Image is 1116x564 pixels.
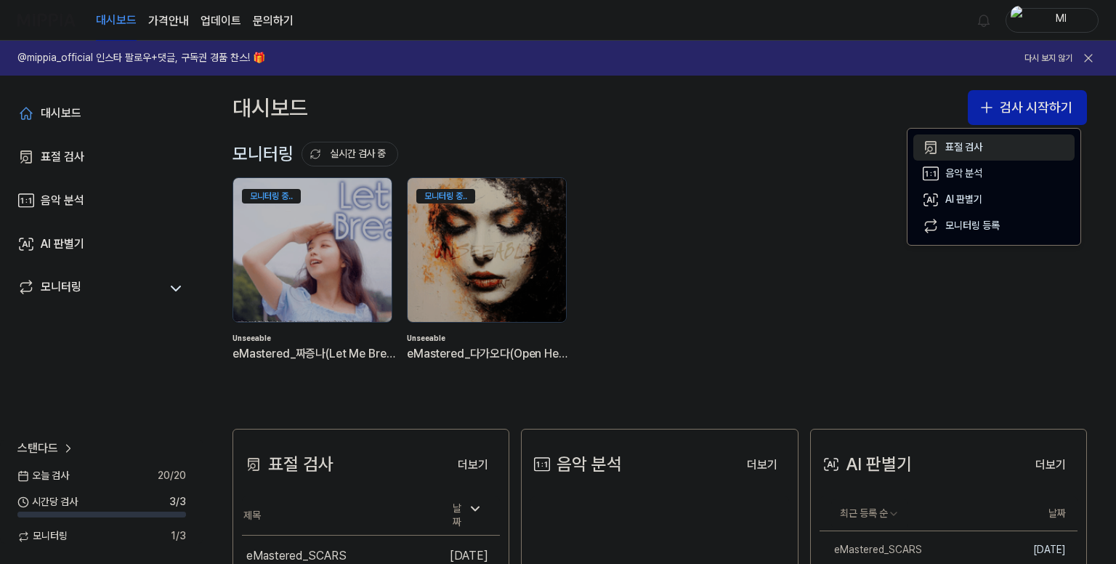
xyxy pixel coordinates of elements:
div: 음악 분석 [530,451,622,478]
a: 업데이트 [201,12,241,30]
a: 더보기 [1024,449,1077,480]
div: 대시보드 [232,90,308,125]
div: Ml [1032,12,1089,28]
span: 모니터링 [17,529,68,544]
span: 시간당 검사 [17,495,78,509]
button: profileMl [1006,8,1099,33]
div: 표절 검사 [242,451,333,478]
img: backgroundIamge [233,178,392,322]
a: 더보기 [735,449,789,480]
button: 음악 분석 [913,161,1075,187]
div: 날짜 [447,497,488,534]
span: 3 / 3 [169,495,186,509]
button: 모니터링 등록 [913,213,1075,239]
a: 더보기 [446,449,500,480]
div: 모니터링 [232,140,398,168]
button: 표절 검사 [913,134,1075,161]
div: AI 판별기 [820,451,912,478]
button: 가격안내 [148,12,189,30]
span: 오늘 검사 [17,469,69,483]
div: AI 판별기 [945,193,982,207]
div: Unseeable [232,333,395,345]
a: 대시보드 [96,1,137,41]
th: 날짜 [993,496,1077,531]
div: 음악 분석 [945,166,982,181]
button: 더보기 [735,451,789,480]
th: 제목 [242,496,435,536]
button: AI 판별기 [913,187,1075,213]
div: 모니터링 [41,278,81,299]
a: 모니터링 중..backgroundIamgeUnseeableeMastered_짜증나(Let Me Breathe) [232,177,395,385]
div: 모니터링 중.. [416,189,475,204]
div: eMastered_SCARS [820,543,922,557]
a: 대시보드 [9,96,195,131]
div: 모니터링 등록 [945,219,1000,233]
button: 더보기 [1024,451,1077,480]
img: profile [1011,6,1028,35]
span: 20 / 20 [158,469,186,483]
a: AI 판별기 [9,227,195,262]
div: 음악 분석 [41,192,84,209]
button: 검사 시작하기 [968,90,1087,125]
button: 더보기 [446,451,500,480]
a: 표절 검사 [9,140,195,174]
a: 음악 분석 [9,183,195,218]
img: backgroundIamge [408,178,566,322]
a: 모니터링 중..backgroundIamgeUnseeableeMastered_다가오다(Open Heart) [407,177,570,385]
a: 문의하기 [253,12,294,30]
button: 실시간 검사 중 [302,142,398,166]
div: AI 판별기 [41,235,84,253]
img: 알림 [975,12,992,29]
span: 1 / 3 [171,529,186,544]
h1: @mippia_official 인스타 팔로우+댓글, 구독권 경품 찬스! 🎁 [17,51,265,65]
div: 대시보드 [41,105,81,122]
span: 스탠다드 [17,440,58,457]
div: 모니터링 중.. [242,189,301,204]
div: eMastered_짜증나(Let Me Breathe) [232,345,395,363]
div: 표절 검사 [945,140,982,155]
button: 다시 보지 않기 [1024,52,1072,65]
div: Unseeable [407,333,570,345]
a: 모니터링 [17,278,160,299]
div: 표절 검사 [41,148,84,166]
a: 스탠다드 [17,440,76,457]
div: eMastered_다가오다(Open Heart) [407,345,570,363]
